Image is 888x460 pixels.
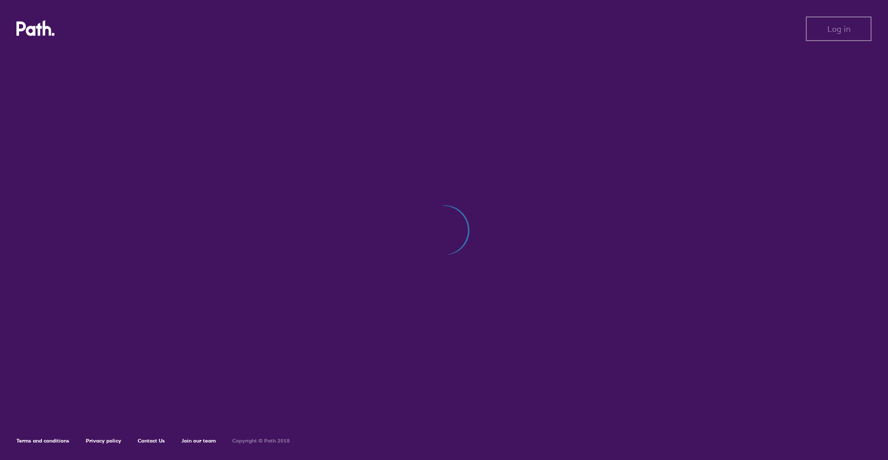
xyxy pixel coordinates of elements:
[181,437,216,444] a: Join our team
[232,438,290,444] h6: Copyright © Path 2018
[138,437,165,444] a: Contact Us
[806,16,872,41] button: Log in
[16,437,69,444] a: Terms and conditions
[86,437,121,444] a: Privacy policy
[827,24,850,33] span: Log in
